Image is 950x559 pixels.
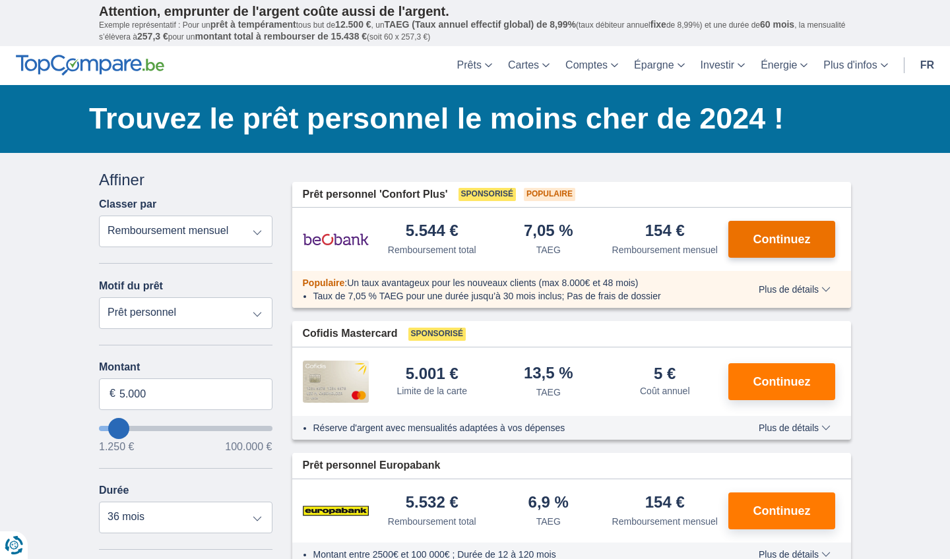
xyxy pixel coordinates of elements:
span: Cofidis Mastercard [303,326,398,341]
button: Plus de détails [749,284,840,295]
div: 5 € [654,366,676,382]
div: Affiner [99,169,272,191]
img: pret personnel Europabank [303,494,369,527]
span: Plus de détails [759,285,831,294]
label: Montant [99,361,272,373]
a: fr [912,46,942,85]
label: Classer par [99,198,156,210]
span: montant total à rembourser de 15.438 € [195,31,367,42]
span: Populaire [524,188,575,201]
div: 5.532 € [406,494,459,512]
div: 6,9 % [528,494,569,512]
span: Sponsorisé [408,328,466,341]
li: Taux de 7,05 % TAEG pour une durée jusqu’à 30 mois inclus; Pas de frais de dossier [313,289,720,303]
a: Énergie [753,46,815,85]
input: wantToBorrow [99,426,272,431]
span: Un taux avantageux pour les nouveaux clients (max 8.000€ et 48 mois) [347,278,638,288]
div: Remboursement mensuel [612,515,718,528]
a: Investir [693,46,753,85]
div: Remboursement total [388,243,476,256]
label: Durée [99,485,129,496]
img: pret personnel Cofidis CC [303,361,369,403]
span: 12.500 € [335,19,371,30]
div: TAEG [536,386,561,399]
button: Continuez [728,363,835,400]
span: € [110,386,115,401]
p: Attention, emprunter de l'argent coûte aussi de l'argent. [99,3,851,19]
img: TopCompare [16,55,164,76]
span: Plus de détails [759,423,831,432]
div: Remboursement total [388,515,476,528]
span: Plus de détails [759,550,831,559]
span: Continuez [753,233,811,245]
h1: Trouvez le prêt personnel le moins cher de 2024 ! [89,98,851,139]
div: 13,5 % [524,365,573,383]
p: Exemple représentatif : Pour un tous but de , un (taux débiteur annuel de 8,99%) et une durée de ... [99,19,851,43]
div: : [292,276,731,289]
span: fixe [650,19,666,30]
a: Épargne [626,46,693,85]
button: Plus de détails [749,423,840,433]
a: Plus d'infos [815,46,895,85]
label: Motif du prêt [99,280,163,292]
span: Prêt personnel 'Confort Plus' [303,187,448,202]
span: prêt à tempérament [210,19,296,30]
div: 154 € [645,494,685,512]
div: 7,05 % [524,223,573,241]
span: 1.250 € [99,442,134,452]
a: Comptes [557,46,626,85]
span: Sponsorisé [459,188,516,201]
span: Continuez [753,505,811,517]
div: Coût annuel [640,384,690,397]
div: 5.544 € [406,223,459,241]
div: 5.001 € [406,366,459,382]
div: 154 € [645,223,685,241]
div: Remboursement mensuel [612,243,718,256]
a: Cartes [500,46,557,85]
span: 60 mois [760,19,794,30]
div: TAEG [536,515,561,528]
span: 100.000 € [225,442,272,452]
button: Continuez [728,221,835,258]
span: 257,3 € [137,31,168,42]
div: TAEG [536,243,561,256]
button: Continuez [728,492,835,529]
div: Limite de la carte [396,384,467,397]
a: Prêts [449,46,500,85]
span: TAEG (Taux annuel effectif global) de 8,99% [385,19,576,30]
img: pret personnel Beobank [303,223,369,256]
span: Continuez [753,376,811,388]
li: Réserve d'argent avec mensualités adaptées à vos dépenses [313,421,720,434]
span: Prêt personnel Europabank [303,458,441,473]
span: Populaire [303,278,345,288]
